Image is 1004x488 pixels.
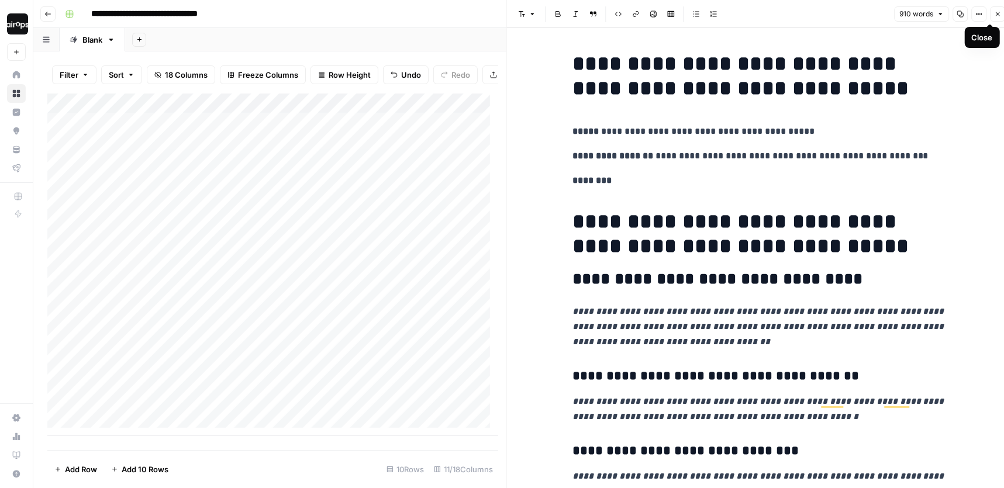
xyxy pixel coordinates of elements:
[7,13,28,34] img: Dille-Sandbox Logo
[7,122,26,140] a: Opportunities
[899,9,933,19] span: 910 words
[7,9,26,39] button: Workspace: Dille-Sandbox
[429,460,498,479] div: 11/18 Columns
[7,409,26,427] a: Settings
[7,427,26,446] a: Usage
[7,103,26,122] a: Insights
[894,6,949,22] button: 910 words
[52,65,96,84] button: Filter
[147,65,215,84] button: 18 Columns
[7,84,26,103] a: Browse
[7,446,26,465] a: Learning Hub
[7,465,26,483] button: Help + Support
[165,69,208,81] span: 18 Columns
[972,32,993,43] div: Close
[82,34,102,46] div: Blank
[7,140,26,159] a: Your Data
[104,460,175,479] button: Add 10 Rows
[310,65,378,84] button: Row Height
[451,69,470,81] span: Redo
[60,69,78,81] span: Filter
[60,28,125,51] a: Blank
[329,69,371,81] span: Row Height
[220,65,306,84] button: Freeze Columns
[7,159,26,178] a: Flightpath
[383,65,429,84] button: Undo
[47,460,104,479] button: Add Row
[382,460,429,479] div: 10 Rows
[433,65,478,84] button: Redo
[101,65,142,84] button: Sort
[122,463,168,475] span: Add 10 Rows
[65,463,97,475] span: Add Row
[401,69,421,81] span: Undo
[238,69,298,81] span: Freeze Columns
[109,69,124,81] span: Sort
[7,65,26,84] a: Home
